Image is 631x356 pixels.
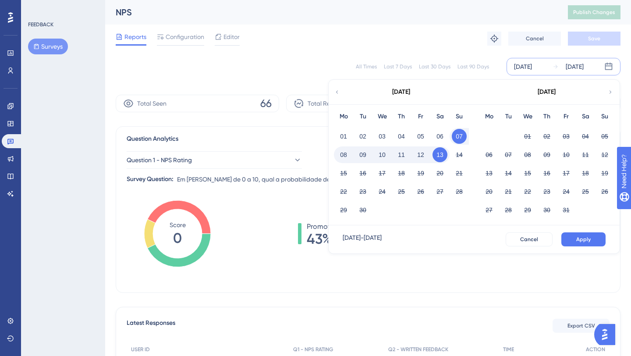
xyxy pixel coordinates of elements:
[588,35,600,42] span: Save
[482,184,496,199] button: 20
[411,111,430,122] div: Fr
[566,61,584,72] div: [DATE]
[539,166,554,181] button: 16
[334,111,353,122] div: Mo
[177,174,530,185] span: Em [PERSON_NAME] de 0 a 10, qual a probabilidade de você recomendar a Cado como uma solução efica...
[336,184,351,199] button: 22
[131,346,150,353] span: USER ID
[355,147,370,162] button: 09
[336,203,351,217] button: 29
[457,63,489,70] div: Last 90 Days
[501,147,516,162] button: 07
[432,184,447,199] button: 27
[452,147,467,162] button: 14
[520,203,535,217] button: 29
[384,63,412,70] div: Last 7 Days
[567,322,595,329] span: Export CSV
[578,184,593,199] button: 25
[307,232,340,246] span: 43%
[388,346,448,353] span: Q2 - WRITTEN FEEDBACK
[116,6,546,18] div: NPS
[413,129,428,144] button: 05
[432,147,447,162] button: 13
[375,147,390,162] button: 10
[28,21,53,28] div: FEEDBACK
[127,318,175,334] span: Latest Responses
[170,221,186,228] tspan: Score
[514,61,532,72] div: [DATE]
[21,2,55,13] span: Need Help?
[432,129,447,144] button: 06
[355,166,370,181] button: 16
[520,236,538,243] span: Cancel
[557,111,576,122] div: Fr
[508,32,561,46] button: Cancel
[166,32,204,42] span: Configuration
[479,111,499,122] div: Mo
[597,166,612,181] button: 19
[375,166,390,181] button: 17
[537,111,557,122] div: Th
[538,87,556,97] div: [DATE]
[336,147,351,162] button: 08
[597,129,612,144] button: 05
[394,147,409,162] button: 11
[127,155,192,165] span: Question 1 - NPS Rating
[394,184,409,199] button: 25
[499,111,518,122] div: Tu
[568,5,620,19] button: Publish Changes
[576,111,595,122] div: Sa
[586,346,605,353] span: ACTION
[578,129,593,144] button: 04
[336,166,351,181] button: 15
[559,166,574,181] button: 17
[559,147,574,162] button: 10
[343,232,382,246] div: [DATE] - [DATE]
[526,35,544,42] span: Cancel
[173,230,182,246] tspan: 0
[419,63,450,70] div: Last 30 Days
[452,184,467,199] button: 28
[413,184,428,199] button: 26
[482,166,496,181] button: 13
[482,203,496,217] button: 27
[375,129,390,144] button: 03
[520,184,535,199] button: 22
[127,174,174,185] div: Survey Question:
[293,346,333,353] span: Q1 - NPS RATING
[561,232,606,246] button: Apply
[595,111,614,122] div: Su
[392,87,410,97] div: [DATE]
[452,166,467,181] button: 21
[597,184,612,199] button: 26
[124,32,146,42] span: Reports
[568,32,620,46] button: Save
[127,134,178,144] span: Question Analytics
[28,39,68,54] button: Surveys
[394,166,409,181] button: 18
[506,232,553,246] button: Cancel
[413,147,428,162] button: 12
[520,166,535,181] button: 15
[559,184,574,199] button: 24
[355,129,370,144] button: 02
[137,98,167,109] span: Total Seen
[539,184,554,199] button: 23
[518,111,537,122] div: We
[594,321,620,348] iframe: UserGuiding AI Assistant Launcher
[336,129,351,144] button: 01
[372,111,392,122] div: We
[501,203,516,217] button: 28
[539,147,554,162] button: 09
[576,236,591,243] span: Apply
[503,346,514,353] span: TIME
[356,63,377,70] div: All Times
[559,203,574,217] button: 31
[260,96,272,110] span: 66
[520,129,535,144] button: 01
[573,9,615,16] span: Publish Changes
[307,221,340,232] span: Promoters
[578,147,593,162] button: 11
[501,166,516,181] button: 14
